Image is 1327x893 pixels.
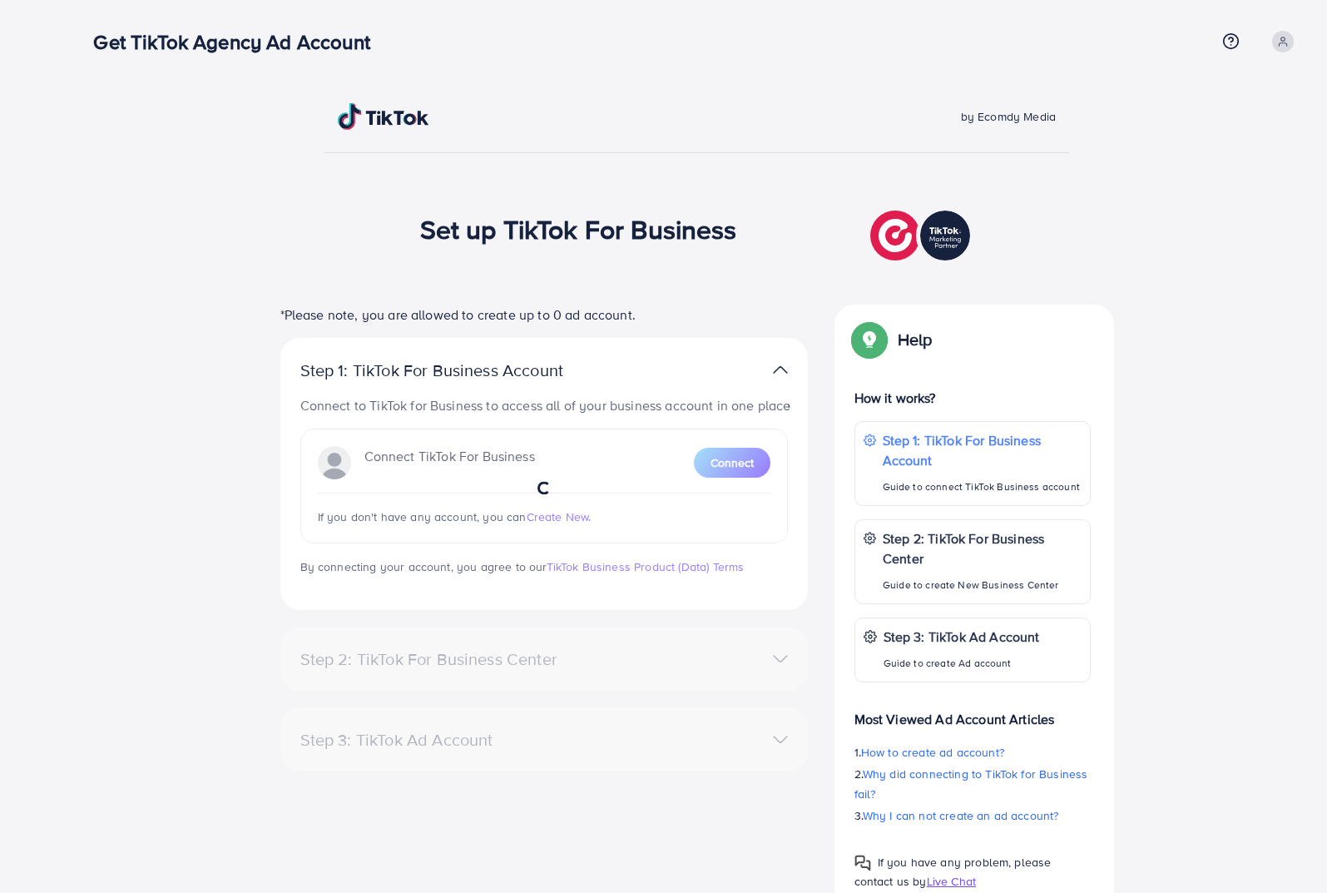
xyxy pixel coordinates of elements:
span: Why did connecting to TikTok for Business fail? [854,766,1088,802]
p: Step 1: TikTok For Business Account [300,360,616,380]
p: Guide to create Ad account [884,653,1040,673]
img: TikTok partner [773,358,788,382]
span: Why I can not create an ad account? [863,807,1059,824]
p: 2. [854,764,1091,804]
p: Step 3: TikTok Ad Account [884,627,1040,647]
p: Step 1: TikTok For Business Account [883,430,1082,470]
span: How to create ad account? [861,744,1004,761]
img: TikTok partner [870,206,974,265]
span: If you have any problem, please contact us by [854,854,1052,890]
img: TikTok [338,103,429,130]
img: Popup guide [854,855,871,871]
p: 1. [854,742,1091,762]
p: Step 2: TikTok For Business Center [883,528,1082,568]
p: Guide to connect TikTok Business account [883,477,1082,497]
h1: Set up TikTok For Business [420,213,737,245]
h3: Get TikTok Agency Ad Account [93,30,383,54]
p: Help [898,330,933,350]
p: Guide to create New Business Center [883,575,1082,595]
span: by Ecomdy Media [961,108,1056,125]
p: How it works? [854,388,1091,408]
p: *Please note, you are allowed to create up to 0 ad account. [280,305,808,325]
p: Most Viewed Ad Account Articles [854,696,1091,729]
span: Live Chat [927,873,976,890]
p: 3. [854,806,1091,826]
img: Popup guide [854,325,884,355]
